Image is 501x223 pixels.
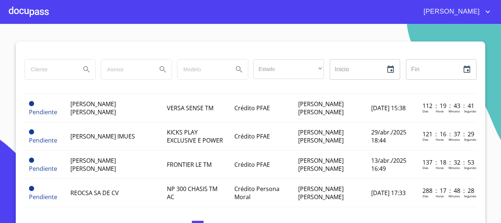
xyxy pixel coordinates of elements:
[371,189,406,197] span: [DATE] 17:33
[234,161,270,169] span: Crédito PFAE
[418,6,492,18] button: account of current user
[371,104,406,112] span: [DATE] 15:38
[29,158,34,163] span: Pendiente
[423,109,428,113] p: Dias
[436,109,444,113] p: Horas
[70,157,116,173] span: [PERSON_NAME] [PERSON_NAME]
[29,193,57,201] span: Pendiente
[449,109,460,113] p: Minutos
[464,194,478,198] p: Segundos
[423,130,472,138] p: 121 : 16 : 37 : 29
[298,100,344,116] span: [PERSON_NAME] [PERSON_NAME]
[436,137,444,141] p: Horas
[167,128,223,144] span: KICKS PLAY EXCLUSIVE E POWER
[418,6,483,18] span: [PERSON_NAME]
[423,102,472,110] p: 112 : 19 : 43 : 41
[29,186,34,191] span: Pendiente
[298,128,344,144] span: [PERSON_NAME] [PERSON_NAME]
[234,104,270,112] span: Crédito PFAE
[154,61,172,78] button: Search
[464,109,478,113] p: Segundos
[29,165,57,173] span: Pendiente
[464,137,478,141] p: Segundos
[234,185,279,201] span: Crédito Persona Moral
[167,104,213,112] span: VERSA SENSE TM
[436,194,444,198] p: Horas
[78,61,95,78] button: Search
[423,137,428,141] p: Dias
[70,189,119,197] span: REOCSA SA DE CV
[298,157,344,173] span: [PERSON_NAME] [PERSON_NAME]
[167,161,212,169] span: FRONTIER LE TM
[101,60,151,79] input: search
[29,136,57,144] span: Pendiente
[70,132,135,140] span: [PERSON_NAME] IMUES
[449,137,460,141] p: Minutos
[253,59,324,79] div: ​
[230,61,248,78] button: Search
[449,166,460,170] p: Minutos
[167,185,217,201] span: NP 300 CHASIS TM AC
[423,158,472,166] p: 137 : 18 : 32 : 53
[178,60,227,79] input: search
[29,129,34,134] span: Pendiente
[464,166,478,170] p: Segundos
[423,194,428,198] p: Dias
[70,100,116,116] span: [PERSON_NAME] [PERSON_NAME]
[449,194,460,198] p: Minutos
[423,166,428,170] p: Dias
[371,128,406,144] span: 29/abr./2025 18:44
[298,185,344,201] span: [PERSON_NAME] [PERSON_NAME]
[234,132,270,140] span: Crédito PFAE
[371,157,406,173] span: 13/abr./2025 16:49
[29,101,34,106] span: Pendiente
[423,187,472,195] p: 288 : 17 : 48 : 28
[436,166,444,170] p: Horas
[25,60,75,79] input: search
[29,108,57,116] span: Pendiente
